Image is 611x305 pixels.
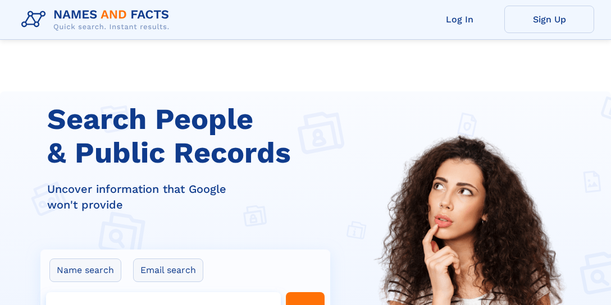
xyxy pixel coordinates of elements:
a: Log In [414,6,504,33]
div: Uncover information that Google won't provide [47,181,337,212]
label: Name search [49,258,121,282]
h1: Search People & Public Records [47,103,337,170]
label: Email search [133,258,203,282]
a: Sign Up [504,6,594,33]
img: Logo Names and Facts [17,4,179,35]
